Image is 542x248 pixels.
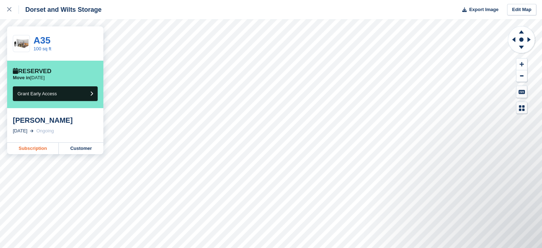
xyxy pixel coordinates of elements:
[516,70,527,82] button: Zoom Out
[33,46,51,51] a: 100 sq ft
[13,127,27,135] div: [DATE]
[13,86,98,101] button: Grant Early Access
[30,130,33,132] img: arrow-right-light-icn-cde0832a797a2874e46488d9cf13f60e5c3a73dbe684e267c42b8395dfbc2abf.svg
[17,91,57,96] span: Grant Early Access
[516,59,527,70] button: Zoom In
[469,6,498,13] span: Export Image
[33,35,51,46] a: A35
[13,37,30,50] img: 100-sqft-unit.jpg
[13,68,51,75] div: Reserved
[59,143,103,154] a: Customer
[458,4,499,16] button: Export Image
[13,116,98,125] div: [PERSON_NAME]
[13,75,30,80] span: Move in
[7,143,59,154] a: Subscription
[516,86,527,98] button: Keyboard Shortcuts
[507,4,536,16] a: Edit Map
[19,5,102,14] div: Dorset and Wilts Storage
[36,127,54,135] div: Ongoing
[13,75,45,81] p: [DATE]
[516,102,527,114] button: Map Legend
